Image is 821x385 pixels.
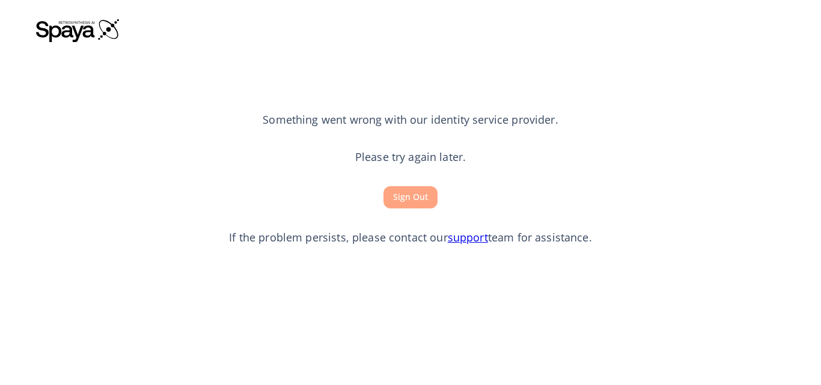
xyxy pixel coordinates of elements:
p: If the problem persists, please contact our team for assistance. [229,230,592,246]
button: Sign Out [383,186,438,208]
p: Something went wrong with our identity service provider. [263,112,558,128]
a: support [448,230,488,244]
img: Spaya logo [36,18,120,42]
p: Please try again later. [355,150,466,165]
